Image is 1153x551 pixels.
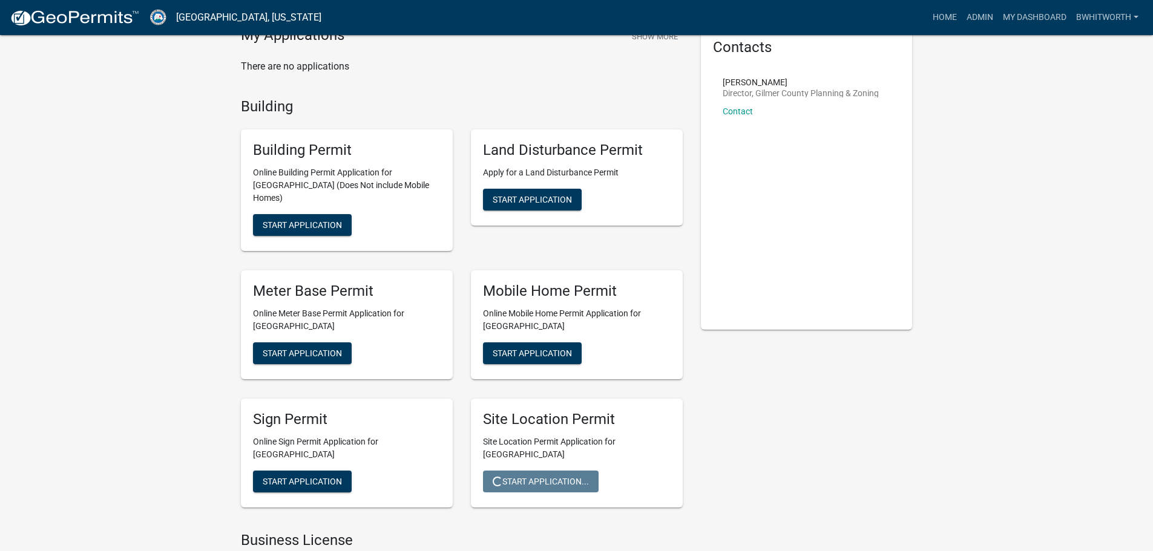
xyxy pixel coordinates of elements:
[723,106,753,116] a: Contact
[998,6,1071,29] a: My Dashboard
[1071,6,1143,29] a: BWhitworth
[253,435,441,461] p: Online Sign Permit Application for [GEOGRAPHIC_DATA]
[483,189,582,210] button: Start Application
[483,342,582,364] button: Start Application
[483,411,671,428] h5: Site Location Permit
[241,98,683,116] h4: Building
[483,435,671,461] p: Site Location Permit Application for [GEOGRAPHIC_DATA]
[253,342,352,364] button: Start Application
[253,411,441,428] h5: Sign Permit
[263,220,342,230] span: Start Application
[713,39,901,56] h5: Contacts
[253,282,441,300] h5: Meter Base Permit
[483,166,671,179] p: Apply for a Land Disturbance Permit
[149,9,166,25] img: Gilmer County, Georgia
[253,307,441,333] p: Online Meter Base Permit Application for [GEOGRAPHIC_DATA]
[723,89,879,97] p: Director, Gilmer County Planning & Zoning
[493,195,572,204] span: Start Application
[253,471,352,492] button: Start Application
[253,166,441,204] p: Online Building Permit Application for [GEOGRAPHIC_DATA] (Does Not include Mobile Homes)
[241,532,683,549] h4: Business License
[241,59,683,74] p: There are no applications
[483,282,671,300] h5: Mobile Home Permit
[962,6,998,29] a: Admin
[253,214,352,236] button: Start Application
[483,142,671,159] h5: Land Disturbance Permit
[483,307,671,333] p: Online Mobile Home Permit Application for [GEOGRAPHIC_DATA]
[483,471,599,492] button: Start Application...
[176,7,321,28] a: [GEOGRAPHIC_DATA], [US_STATE]
[493,348,572,357] span: Start Application
[263,348,342,357] span: Start Application
[627,27,683,47] button: Show More
[723,78,879,86] p: [PERSON_NAME]
[263,476,342,486] span: Start Application
[493,476,589,486] span: Start Application...
[241,27,344,45] h4: My Applications
[253,142,441,159] h5: Building Permit
[928,6,962,29] a: Home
